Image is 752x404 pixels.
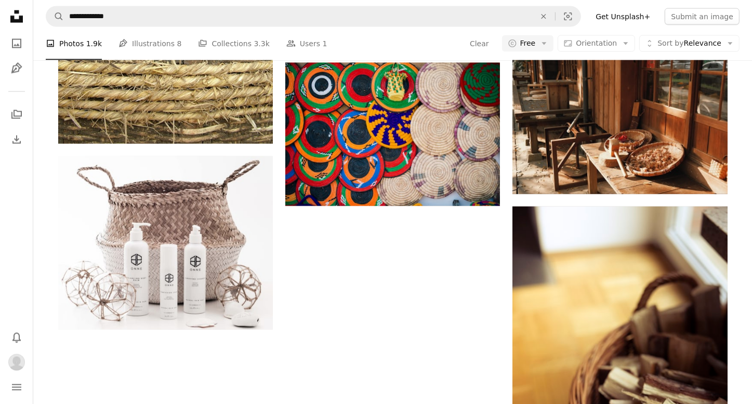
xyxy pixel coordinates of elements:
[286,27,327,60] a: Users 1
[6,352,27,373] button: Profile
[556,7,581,26] button: Visual search
[639,35,740,52] button: Sort byRelevance
[532,7,555,26] button: Clear
[254,38,269,49] span: 3.3k
[657,38,721,49] span: Relevance
[576,39,617,47] span: Orientation
[6,58,27,79] a: Illustrations
[8,354,25,371] img: Avatar of user Krista Basis
[512,362,727,372] a: a basket filled with books on top of a hard wood floor
[6,327,27,348] button: Notifications
[285,63,500,206] img: red white and green round decor
[323,38,327,49] span: 1
[657,39,683,47] span: Sort by
[118,27,181,60] a: Illustrations 8
[6,377,27,398] button: Menu
[58,156,273,330] img: white Onne bottles and brown basket
[512,51,727,194] img: A wooden bench sitting outside of a building
[6,104,27,125] a: Collections
[198,27,269,60] a: Collections 3.3k
[46,7,64,26] button: Search Unsplash
[520,38,536,49] span: Free
[558,35,635,52] button: Orientation
[502,35,554,52] button: Free
[6,129,27,150] a: Download History
[58,238,273,247] a: white Onne bottles and brown basket
[46,6,581,27] form: Find visuals sitewide
[6,6,27,29] a: Home — Unsplash
[285,130,500,139] a: red white and green round decor
[6,33,27,54] a: Photos
[589,8,656,25] a: Get Unsplash+
[665,8,740,25] button: Submit an image
[469,35,490,52] button: Clear
[512,118,727,127] a: A wooden bench sitting outside of a building
[177,38,182,49] span: 8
